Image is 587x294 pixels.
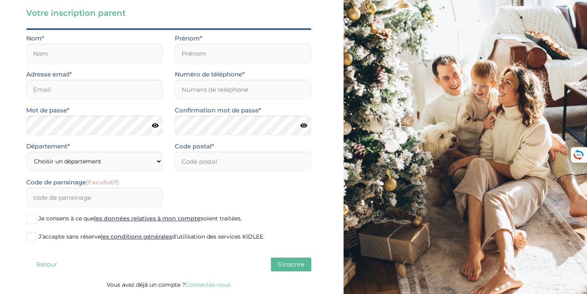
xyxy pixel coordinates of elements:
label: Prénom* [175,33,202,44]
p: Vous avez déjà un compte ? [26,279,311,290]
input: Nom [26,44,163,63]
input: Numero de telephone [175,80,311,99]
label: Adresse email* [26,69,72,80]
a: Connectez-vous [185,281,231,288]
label: Mot de passe* [26,105,69,116]
input: Code postal [175,152,311,171]
span: S'inscrire [278,260,304,268]
span: Je consens à ce que soient traitées. [38,215,242,222]
label: Confirmation mot de passe* [175,105,261,116]
a: les conditions générales [101,233,172,240]
a: les données relatives à mon compte [94,215,201,222]
input: code de parrainage [26,188,163,207]
span: J’accepte sans réserve d’utilisation des services KIDLEE. [38,233,264,240]
label: Numéro de téléphone* [175,69,245,80]
input: Email [26,80,163,99]
label: Code de parrainage [26,177,119,188]
label: Code postal* [175,141,214,152]
input: Prénom [175,44,311,63]
label: Département* [26,141,70,152]
h3: Votre inscription parent [26,7,311,19]
span: (Facultatif) [86,178,119,186]
button: S'inscrire [271,258,311,271]
button: Retour [26,258,67,271]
